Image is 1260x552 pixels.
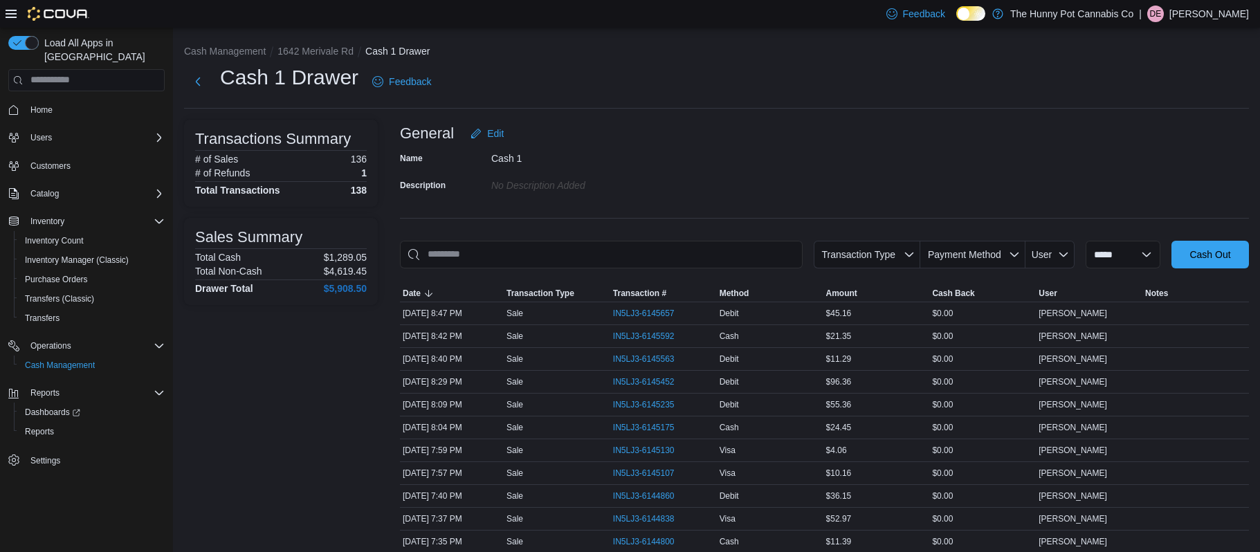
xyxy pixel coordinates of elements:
span: Edit [487,127,504,140]
p: The Hunny Pot Cannabis Co [1010,6,1133,22]
span: Inventory [30,216,64,227]
span: Transaction Type [821,249,895,260]
h4: Total Transactions [195,185,280,196]
p: $1,289.05 [324,252,367,263]
button: Cash Management [184,46,266,57]
span: Catalog [25,185,165,202]
span: Customers [25,157,165,174]
span: Visa [720,513,736,524]
input: Dark Mode [956,6,985,21]
img: Cova [28,7,89,21]
button: IN5LJ3-6145592 [613,328,688,344]
span: IN5LJ3-6145563 [613,353,675,365]
p: 1 [361,167,367,178]
span: IN5LJ3-6144838 [613,513,675,524]
span: IN5LJ3-6144800 [613,536,675,547]
span: Debit [720,376,739,387]
span: [PERSON_NAME] [1039,376,1107,387]
div: No Description added [491,174,677,191]
div: $0.00 [929,419,1036,436]
span: IN5LJ3-6145235 [613,399,675,410]
span: [PERSON_NAME] [1039,308,1107,319]
div: $0.00 [929,351,1036,367]
span: [PERSON_NAME] [1039,490,1107,502]
span: [PERSON_NAME] [1039,422,1107,433]
button: User [1036,285,1142,302]
div: $0.00 [929,305,1036,322]
div: $0.00 [929,396,1036,413]
label: Name [400,153,423,164]
a: Settings [25,452,66,469]
span: Inventory Manager (Classic) [19,252,165,268]
h4: 138 [351,185,367,196]
a: Reports [19,423,60,440]
button: Transfers [14,309,170,328]
div: Dakota Elliott [1147,6,1164,22]
h6: # of Sales [195,154,238,165]
div: [DATE] 8:47 PM [400,305,504,322]
button: Transaction Type [814,241,920,268]
span: Reports [30,387,60,398]
span: $24.45 [826,422,852,433]
button: Date [400,285,504,302]
button: Transfers (Classic) [14,289,170,309]
span: Users [25,129,165,146]
span: Dashboards [25,407,80,418]
button: Catalog [3,184,170,203]
button: Payment Method [920,241,1025,268]
div: $0.00 [929,374,1036,390]
button: Cash Management [14,356,170,375]
p: Sale [506,513,523,524]
span: Inventory [25,213,165,230]
span: Cash [720,422,739,433]
label: Description [400,180,446,191]
p: [PERSON_NAME] [1169,6,1249,22]
span: $52.97 [826,513,852,524]
p: Sale [506,422,523,433]
div: $0.00 [929,510,1036,527]
p: Sale [506,445,523,456]
span: [PERSON_NAME] [1039,399,1107,410]
button: Customers [3,156,170,176]
a: Home [25,102,58,118]
h4: Drawer Total [195,283,253,294]
span: Reports [25,385,165,401]
span: Feedback [903,7,945,21]
button: Users [25,129,57,146]
div: $0.00 [929,533,1036,550]
span: Payment Method [928,249,1001,260]
span: Operations [25,338,165,354]
button: Reports [14,422,170,441]
p: 136 [351,154,367,165]
p: | [1139,6,1142,22]
span: User [1032,249,1052,260]
button: IN5LJ3-6145657 [613,305,688,322]
span: Customers [30,160,71,172]
span: DE [1150,6,1162,22]
button: Catalog [25,185,64,202]
span: IN5LJ3-6145657 [613,308,675,319]
button: Settings [3,450,170,470]
p: Sale [506,468,523,479]
span: Transfers (Classic) [25,293,94,304]
span: Method [720,288,749,299]
span: $11.29 [826,353,852,365]
span: $11.39 [826,536,852,547]
span: Notes [1145,288,1168,299]
div: $0.00 [929,465,1036,481]
span: Operations [30,340,71,351]
span: Transaction Type [506,288,574,299]
button: IN5LJ3-6144838 [613,510,688,527]
span: IN5LJ3-6145452 [613,376,675,387]
span: [PERSON_NAME] [1039,331,1107,342]
span: Inventory Manager (Classic) [25,255,129,266]
div: [DATE] 8:04 PM [400,419,504,436]
span: Settings [25,451,165,468]
div: [DATE] 7:37 PM [400,510,504,527]
button: 1642 Merivale Rd [277,46,354,57]
button: Next [184,68,212,95]
button: Edit [465,120,509,147]
span: Transfers (Classic) [19,291,165,307]
span: Home [25,101,165,118]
